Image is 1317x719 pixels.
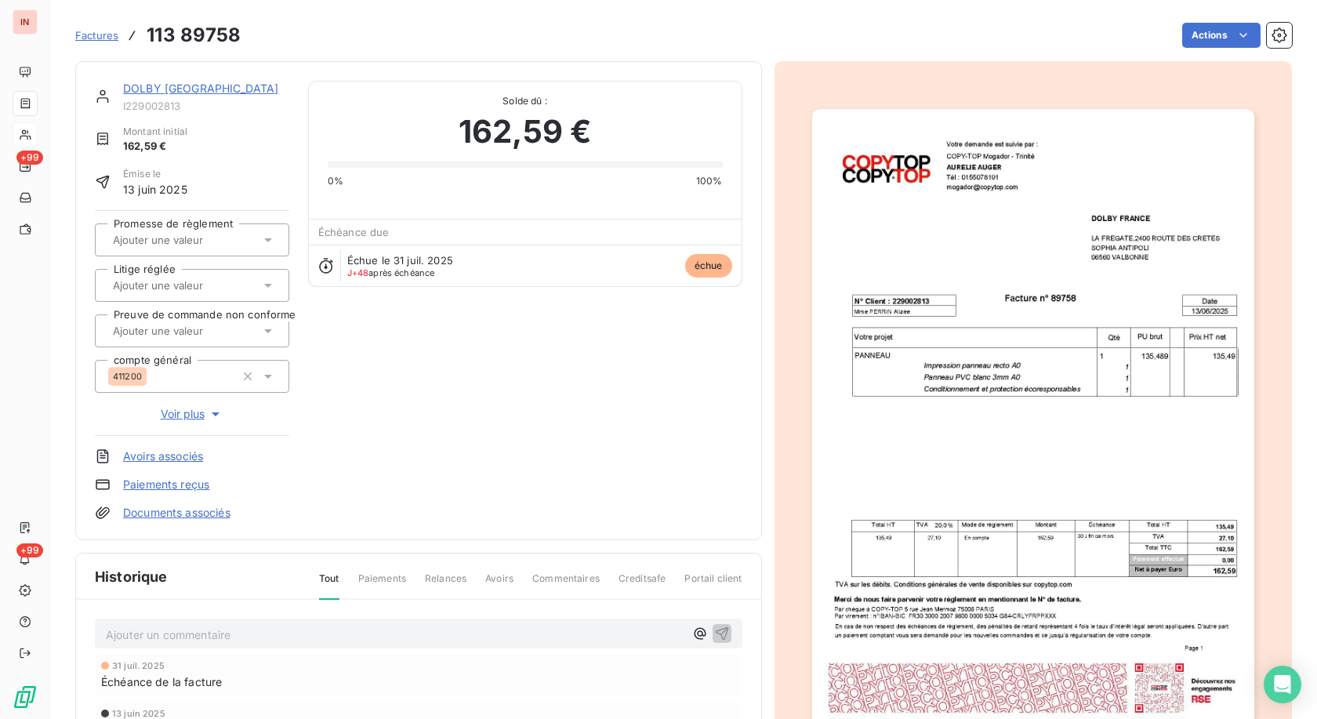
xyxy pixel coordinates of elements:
[75,27,118,43] a: Factures
[485,572,513,598] span: Avoirs
[75,29,118,42] span: Factures
[328,174,343,188] span: 0%
[16,151,43,165] span: +99
[123,477,209,492] a: Paiements reçus
[347,267,369,278] span: J+48
[685,254,732,278] span: échue
[619,572,666,598] span: Creditsafe
[347,268,435,278] span: après échéance
[95,405,289,423] button: Voir plus
[101,674,222,690] span: Échéance de la facture
[13,685,38,710] img: Logo LeanPay
[13,9,38,34] div: IN
[347,254,453,267] span: Échue le 31 juil. 2025
[147,21,241,49] h3: 113 89758
[328,94,723,108] span: Solde dû :
[1182,23,1261,48] button: Actions
[112,661,165,670] span: 31 juil. 2025
[1264,666,1301,703] div: Open Intercom Messenger
[111,324,269,338] input: Ajouter une valeur
[459,108,591,155] span: 162,59 €
[319,572,339,600] span: Tout
[532,572,600,598] span: Commentaires
[123,139,187,154] span: 162,59 €
[425,572,466,598] span: Relances
[123,181,187,198] span: 13 juin 2025
[111,233,269,247] input: Ajouter une valeur
[16,543,43,557] span: +99
[696,174,723,188] span: 100%
[123,100,289,112] span: I229002813
[123,125,187,139] span: Montant initial
[123,448,203,464] a: Avoirs associés
[123,505,230,521] a: Documents associés
[123,167,187,181] span: Émise le
[684,572,742,598] span: Portail client
[111,278,269,292] input: Ajouter une valeur
[95,566,168,587] span: Historique
[113,372,142,381] span: 411200
[112,709,165,718] span: 13 juin 2025
[358,572,406,598] span: Paiements
[123,82,278,95] a: DOLBY [GEOGRAPHIC_DATA]
[161,406,223,422] span: Voir plus
[318,226,390,238] span: Échéance due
